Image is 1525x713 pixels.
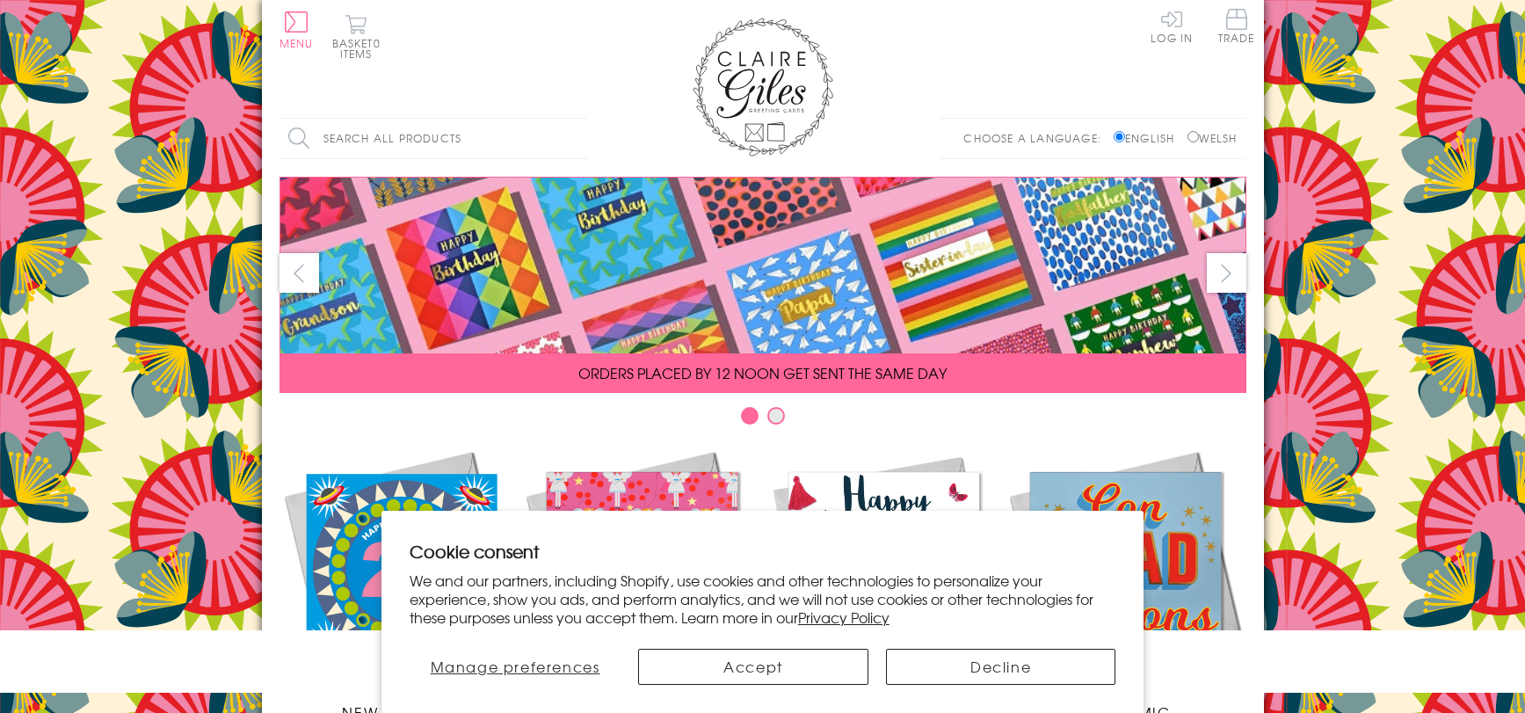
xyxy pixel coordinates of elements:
a: Trade [1218,9,1255,47]
span: Trade [1218,9,1255,43]
button: next [1207,253,1246,293]
input: English [1114,131,1125,142]
label: Welsh [1187,130,1238,146]
button: Carousel Page 1 (Current Slide) [741,407,759,425]
input: Welsh [1187,131,1199,142]
a: Log In [1151,9,1193,43]
label: English [1114,130,1183,146]
button: Carousel Page 2 [767,407,785,425]
button: Menu [280,11,314,48]
a: Privacy Policy [798,607,890,628]
span: ORDERS PLACED BY 12 NOON GET SENT THE SAME DAY [578,362,947,383]
input: Search all products [280,119,587,158]
button: Decline [886,649,1115,685]
h2: Cookie consent [410,539,1116,564]
span: Menu [280,35,314,51]
span: Manage preferences [431,656,600,677]
img: Claire Giles Greetings Cards [693,18,833,156]
button: prev [280,253,319,293]
button: Basket0 items [332,14,381,59]
div: Carousel Pagination [280,406,1246,433]
span: 0 items [340,35,381,62]
p: We and our partners, including Shopify, use cookies and other technologies to personalize your ex... [410,571,1116,626]
button: Manage preferences [410,649,621,685]
p: Choose a language: [963,130,1110,146]
button: Accept [638,649,868,685]
input: Search [570,119,587,158]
